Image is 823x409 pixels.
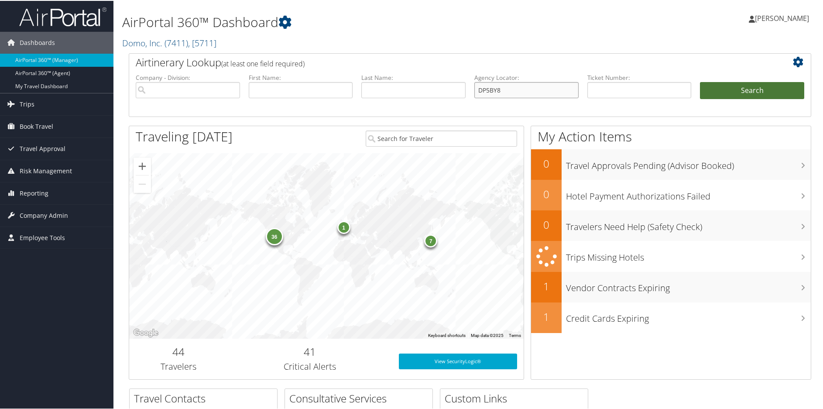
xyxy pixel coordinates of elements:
span: , [ 5711 ] [188,36,216,48]
a: 0Hotel Payment Authorizations Failed [531,179,811,210]
a: 1Credit Cards Expiring [531,302,811,332]
label: Agency Locator: [474,72,579,81]
span: Book Travel [20,115,53,137]
div: 7 [424,233,437,246]
input: Search for Traveler [366,130,517,146]
h2: 0 [531,186,562,201]
span: ( 7411 ) [165,36,188,48]
h2: 41 [234,344,386,358]
h2: 0 [531,155,562,170]
span: Dashboards [20,31,55,53]
label: First Name: [249,72,353,81]
span: Trips [20,93,34,114]
a: [PERSON_NAME] [749,4,818,31]
a: Open this area in Google Maps (opens a new window) [131,327,160,338]
label: Ticket Number: [587,72,692,81]
div: 36 [266,227,283,244]
h2: 44 [136,344,221,358]
h1: Traveling [DATE] [136,127,233,145]
a: View SecurityLogic® [399,353,517,368]
span: Company Admin [20,204,68,226]
h2: 1 [531,309,562,323]
h1: AirPortal 360™ Dashboard [122,12,586,31]
h3: Travelers [136,360,221,372]
div: 1 [337,220,350,233]
label: Company - Division: [136,72,240,81]
span: Risk Management [20,159,72,181]
h3: Critical Alerts [234,360,386,372]
a: Trips Missing Hotels [531,240,811,271]
h2: Consultative Services [289,390,432,405]
h2: 1 [531,278,562,293]
h3: Travelers Need Help (Safety Check) [566,216,811,232]
a: Terms (opens in new tab) [509,332,521,337]
span: Travel Approval [20,137,65,159]
h2: 0 [531,217,562,231]
img: Google [131,327,160,338]
h3: Hotel Payment Authorizations Failed [566,185,811,202]
img: airportal-logo.png [19,6,106,26]
h3: Vendor Contracts Expiring [566,277,811,293]
a: 0Travelers Need Help (Safety Check) [531,210,811,240]
a: 1Vendor Contracts Expiring [531,271,811,302]
h2: Custom Links [445,390,588,405]
button: Zoom in [134,157,151,174]
button: Zoom out [134,175,151,192]
h2: Travel Contacts [134,390,277,405]
h3: Travel Approvals Pending (Advisor Booked) [566,155,811,171]
button: Search [700,81,804,99]
h1: My Action Items [531,127,811,145]
span: [PERSON_NAME] [755,13,809,22]
h2: Airtinerary Lookup [136,54,748,69]
a: Domo, Inc. [122,36,216,48]
span: Map data ©2025 [471,332,504,337]
h3: Credit Cards Expiring [566,307,811,324]
label: Last Name: [361,72,466,81]
button: Keyboard shortcuts [428,332,466,338]
span: (at least one field required) [221,58,305,68]
a: 0Travel Approvals Pending (Advisor Booked) [531,148,811,179]
span: Reporting [20,182,48,203]
span: Employee Tools [20,226,65,248]
h3: Trips Missing Hotels [566,246,811,263]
